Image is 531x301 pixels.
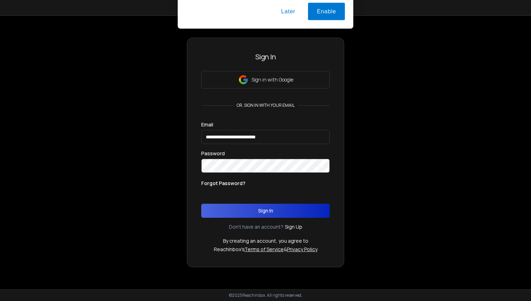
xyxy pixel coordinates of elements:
[186,8,214,37] img: notification icon
[229,293,302,298] p: © 2025 Reachinbox. All rights reserved.
[201,71,330,89] button: Sign in with Google
[201,122,213,127] label: Email
[229,223,283,230] p: Don't have an account?
[201,180,245,187] p: Forgot Password?
[201,151,225,156] label: Password
[308,37,345,54] button: Enable
[214,8,345,25] div: Enable notifications to stay on top of your campaigns with real-time updates on replies.
[287,246,317,253] a: Privacy Policy
[244,246,284,253] a: Terms of Service
[201,204,330,218] button: Sign In
[272,37,304,54] button: Later
[251,76,293,83] p: Sign in with Google
[223,237,308,244] p: By creating an account, you agree to
[285,223,302,230] a: Sign Up
[234,103,297,108] p: or, sign in with your email
[214,246,317,253] p: ReachInbox's &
